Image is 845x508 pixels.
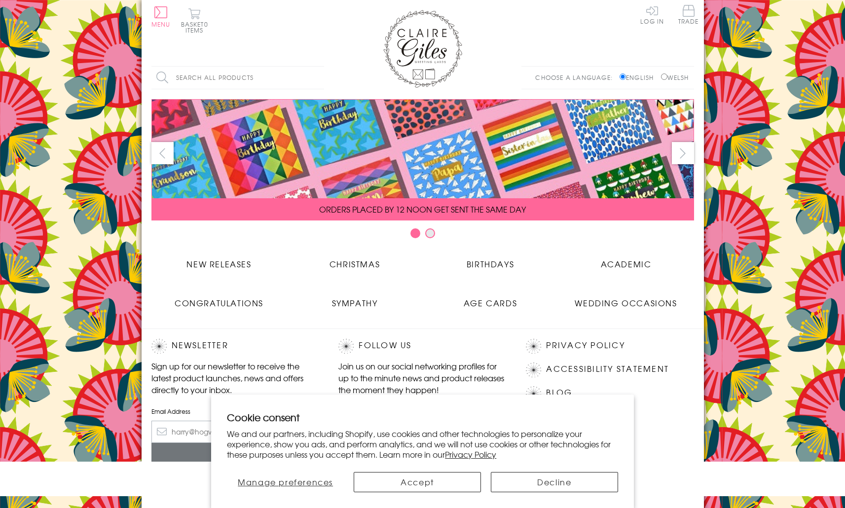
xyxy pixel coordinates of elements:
[186,258,251,270] span: New Releases
[464,297,517,309] span: Age Cards
[423,251,558,270] a: Birthdays
[238,476,333,488] span: Manage preferences
[640,5,664,24] a: Log In
[151,67,324,89] input: Search all products
[601,258,652,270] span: Academic
[287,251,423,270] a: Christmas
[227,410,618,424] h2: Cookie consent
[151,290,287,309] a: Congratulations
[151,20,171,29] span: Menu
[151,360,319,396] p: Sign up for our newsletter to receive the latest product launches, news and offers directly to yo...
[575,297,677,309] span: Wedding Occasions
[151,142,174,164] button: prev
[314,67,324,89] input: Search
[151,421,319,443] input: harry@hogwarts.edu
[151,443,319,465] input: Subscribe
[151,6,171,27] button: Menu
[546,363,669,376] a: Accessibility Statement
[423,290,558,309] a: Age Cards
[678,5,699,24] span: Trade
[287,290,423,309] a: Sympathy
[338,360,506,396] p: Join us on our social networking profiles for up to the minute news and product releases the mome...
[467,258,514,270] span: Birthdays
[354,472,481,492] button: Accept
[185,20,208,35] span: 0 items
[546,386,572,399] a: Blog
[319,203,526,215] span: ORDERS PLACED BY 12 NOON GET SENT THE SAME DAY
[151,251,287,270] a: New Releases
[672,142,694,164] button: next
[546,339,625,352] a: Privacy Policy
[383,10,462,88] img: Claire Giles Greetings Cards
[620,73,626,80] input: English
[678,5,699,26] a: Trade
[445,448,496,460] a: Privacy Policy
[227,472,344,492] button: Manage preferences
[151,228,694,243] div: Carousel Pagination
[151,407,319,416] label: Email Address
[338,339,506,354] h2: Follow Us
[151,339,319,354] h2: Newsletter
[661,73,667,80] input: Welsh
[410,228,420,238] button: Carousel Page 1 (Current Slide)
[181,8,208,33] button: Basket0 items
[558,290,694,309] a: Wedding Occasions
[535,73,618,82] p: Choose a language:
[175,297,263,309] span: Congratulations
[330,258,380,270] span: Christmas
[491,472,618,492] button: Decline
[620,73,659,82] label: English
[425,228,435,238] button: Carousel Page 2
[332,297,378,309] span: Sympathy
[661,73,689,82] label: Welsh
[558,251,694,270] a: Academic
[227,429,618,459] p: We and our partners, including Shopify, use cookies and other technologies to personalize your ex...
